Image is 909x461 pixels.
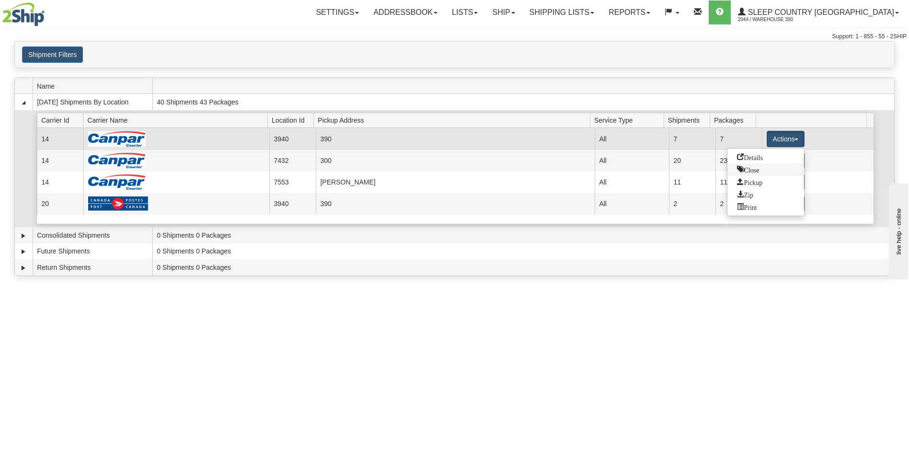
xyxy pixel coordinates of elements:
img: Canpar [88,153,146,168]
td: [PERSON_NAME] [316,172,595,193]
img: Canpar [88,131,146,147]
span: Service Type [594,113,664,127]
td: 3940 [269,193,316,215]
a: Expand [19,231,28,241]
span: Pickup Address [318,113,590,127]
td: 0 Shipments 0 Packages [152,227,894,243]
span: Location Id [272,113,314,127]
img: Canpar [88,174,146,190]
a: Lists [445,0,485,24]
td: 20 [37,193,83,215]
td: 14 [37,128,83,150]
td: 0 Shipments 0 Packages [152,243,894,260]
a: Collapse [19,98,28,107]
td: 7 [669,128,715,150]
a: Reports [601,0,657,24]
td: 390 [316,193,595,215]
td: 2 [669,193,715,215]
td: All [595,193,669,215]
td: Future Shipments [33,243,152,260]
td: 11 [669,172,715,193]
td: 7553 [269,172,316,193]
span: Close [737,166,759,173]
td: 0 Shipments 0 Packages [152,259,894,276]
td: 2 [715,193,762,215]
td: 7432 [269,150,316,172]
td: All [595,128,669,150]
td: 14 [37,172,83,193]
img: logo2044.jpg [2,2,45,26]
td: 3940 [269,128,316,150]
td: Consolidated Shipments [33,227,152,243]
td: 300 [316,150,595,172]
a: Sleep Country [GEOGRAPHIC_DATA] 2044 / Warehouse 390 [731,0,906,24]
button: Actions [767,131,805,147]
span: Shipments [668,113,710,127]
span: Print [737,203,757,210]
a: Ship [485,0,522,24]
a: Expand [19,247,28,256]
a: Settings [309,0,366,24]
td: 23 [715,150,762,172]
img: Canada Post [88,196,149,211]
span: Carrier Id [41,113,83,127]
span: Zip [737,191,753,197]
a: Expand [19,263,28,273]
td: All [595,150,669,172]
a: Go to Details view [727,151,804,163]
td: 20 [669,150,715,172]
a: Print or Download All Shipping Documents in one file [727,201,804,213]
span: Pickup [737,178,762,185]
td: [DATE] Shipments By Location [33,94,152,110]
td: 14 [37,150,83,172]
div: Support: 1 - 855 - 55 - 2SHIP [2,33,907,41]
td: All [595,172,669,193]
span: Name [37,79,152,93]
button: Shipment Filters [22,46,83,63]
a: Addressbook [366,0,445,24]
a: Shipping lists [522,0,601,24]
td: 7 [715,128,762,150]
span: 2044 / Warehouse 390 [738,15,810,24]
span: Details [737,153,763,160]
div: live help - online [7,8,89,15]
td: 390 [316,128,595,150]
td: 11 [715,172,762,193]
span: Sleep Country [GEOGRAPHIC_DATA] [746,8,894,16]
a: Close this group [727,163,804,176]
a: Zip and Download All Shipping Documents [727,188,804,201]
iframe: chat widget [887,182,908,279]
span: Packages [714,113,756,127]
span: Carrier Name [87,113,267,127]
td: Return Shipments [33,259,152,276]
td: 40 Shipments 43 Packages [152,94,894,110]
a: Request a carrier pickup [727,176,804,188]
